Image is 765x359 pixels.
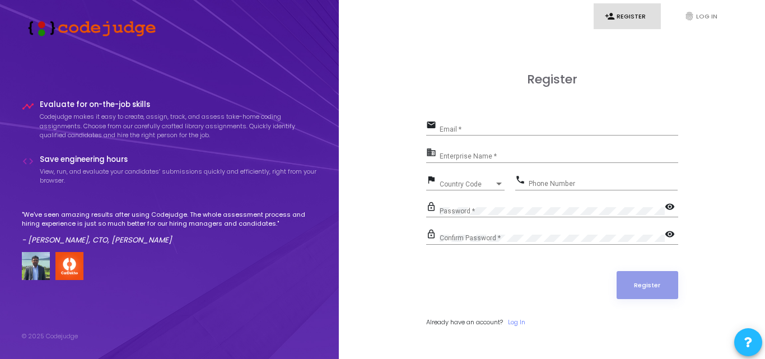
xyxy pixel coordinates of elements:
[55,252,83,280] img: company-logo
[40,112,318,140] p: Codejudge makes it easy to create, assign, track, and assess take-home coding assignments. Choose...
[426,229,440,242] mat-icon: lock_outline
[605,11,615,21] i: person_add
[665,229,678,242] mat-icon: visibility
[426,174,440,188] mat-icon: flag
[665,201,678,215] mat-icon: visibility
[40,100,318,109] h4: Evaluate for on-the-job skills
[594,3,661,30] a: person_addRegister
[426,72,678,87] h3: Register
[426,119,440,133] mat-icon: email
[440,153,678,161] input: Enterprise Name
[440,125,678,133] input: Email
[684,11,694,21] i: fingerprint
[426,318,503,327] span: Already have an account?
[673,3,740,30] a: fingerprintLog In
[426,201,440,215] mat-icon: lock_outline
[22,100,34,113] i: timeline
[515,174,529,188] mat-icon: phone
[22,210,318,229] p: "We've seen amazing results after using Codejudge. The whole assessment process and hiring experi...
[22,155,34,167] i: code
[440,181,495,188] span: Country Code
[508,318,525,327] a: Log In
[617,271,678,299] button: Register
[22,332,78,341] div: © 2025 Codejudge
[22,235,172,245] em: - [PERSON_NAME], CTO, [PERSON_NAME]
[529,180,678,188] input: Phone Number
[426,147,440,160] mat-icon: business
[40,155,318,164] h4: Save engineering hours
[22,252,50,280] img: user image
[40,167,318,185] p: View, run, and evaluate your candidates’ submissions quickly and efficiently, right from your bro...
